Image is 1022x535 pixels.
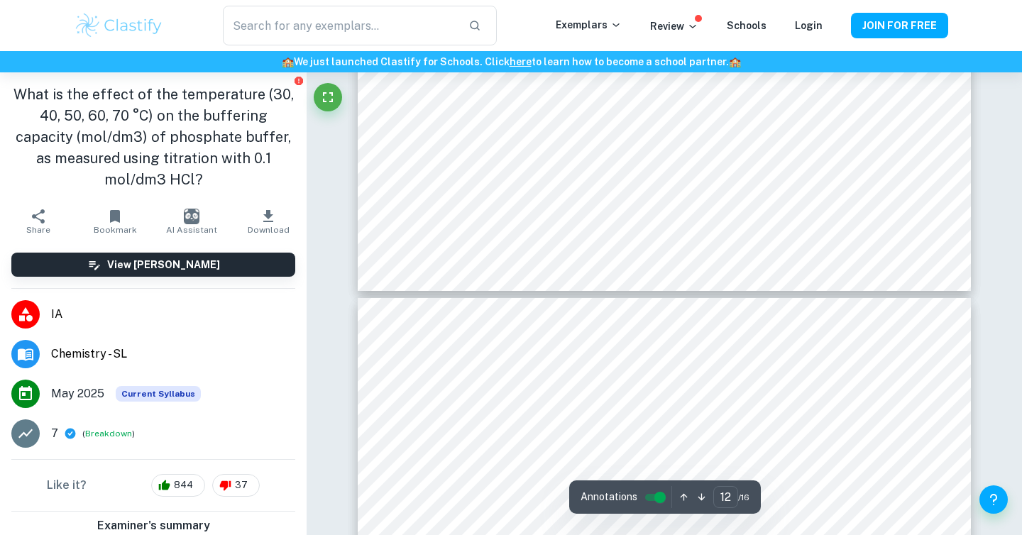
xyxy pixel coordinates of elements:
div: 844 [151,474,205,497]
span: / 16 [738,491,749,504]
span: 🏫 [282,56,294,67]
button: Breakdown [85,427,132,440]
span: IA [51,306,295,323]
span: Chemistry - SL [51,346,295,363]
span: Bookmark [94,225,137,235]
button: Download [230,202,307,241]
button: View [PERSON_NAME] [11,253,295,277]
div: 37 [212,474,260,497]
span: 844 [166,478,201,492]
button: Help and Feedback [979,485,1008,514]
span: Current Syllabus [116,386,201,402]
h6: We just launched Clastify for Schools. Click to learn how to become a school partner. [3,54,1019,70]
span: Annotations [581,490,637,504]
a: Login [795,20,823,31]
span: AI Assistant [166,225,217,235]
p: Review [650,18,698,34]
p: Exemplars [556,17,622,33]
p: 7 [51,425,58,442]
button: JOIN FOR FREE [851,13,948,38]
img: Clastify logo [74,11,164,40]
img: AI Assistant [184,209,199,224]
h6: View [PERSON_NAME] [107,257,220,272]
div: This exemplar is based on the current syllabus. Feel free to refer to it for inspiration/ideas wh... [116,386,201,402]
a: here [510,56,532,67]
button: Report issue [293,75,304,86]
span: Share [26,225,50,235]
button: Fullscreen [314,83,342,111]
button: Bookmark [77,202,153,241]
h6: Examiner's summary [6,517,301,534]
button: AI Assistant [153,202,230,241]
input: Search for any exemplars... [223,6,457,45]
h6: Like it? [47,477,87,494]
span: Download [248,225,290,235]
a: Schools [727,20,766,31]
span: 37 [227,478,255,492]
span: May 2025 [51,385,104,402]
span: 🏫 [729,56,741,67]
span: ( ) [82,427,135,441]
h1: What is the effect of the temperature (30, 40, 50, 60, 70 °C) on the buffering capacity (mol/dm3)... [11,84,295,190]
